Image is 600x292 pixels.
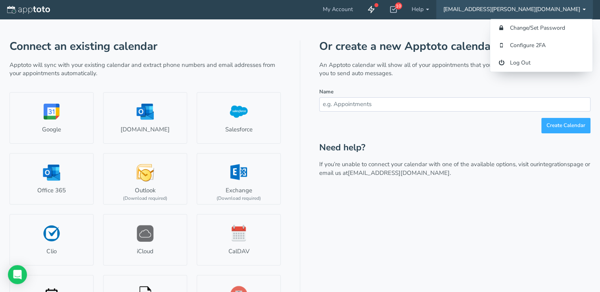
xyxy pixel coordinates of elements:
[539,160,570,168] a: integrations
[123,195,167,202] div: (Download required)
[10,214,94,265] a: Clio
[103,214,187,265] a: iCloud
[490,54,592,72] a: Log Out
[103,92,187,144] a: [DOMAIN_NAME]
[217,195,261,202] div: (Download required)
[197,214,281,265] a: CalDAV
[319,88,334,96] label: Name
[395,2,402,9] div: 10
[319,40,590,53] h1: Or create a new Apptoto calendar
[490,19,592,37] a: Change/Set Password
[10,61,281,78] p: Apptoto will sync with your existing calendar and extract phone numbers and email addresses from ...
[7,6,50,14] img: logo-apptoto--white.svg
[10,40,281,53] h1: Connect an existing calendar
[541,118,590,133] button: Create Calendar
[197,153,281,205] a: Exchange
[319,97,590,111] input: e.g. Appointments
[319,143,590,153] h2: Need help?
[197,92,281,144] a: Salesforce
[10,92,94,144] a: Google
[490,37,592,54] a: Configure 2FA
[319,160,590,177] p: If you’re unable to connect your calendar with one of the available options, visit our page or em...
[319,61,590,78] p: An Apptoto calendar will show all of your appointments that you enter manually and will also allo...
[348,169,451,177] a: [EMAIL_ADDRESS][DOMAIN_NAME].
[10,153,94,205] a: Office 365
[103,153,187,205] a: Outlook
[8,265,27,284] div: Open Intercom Messenger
